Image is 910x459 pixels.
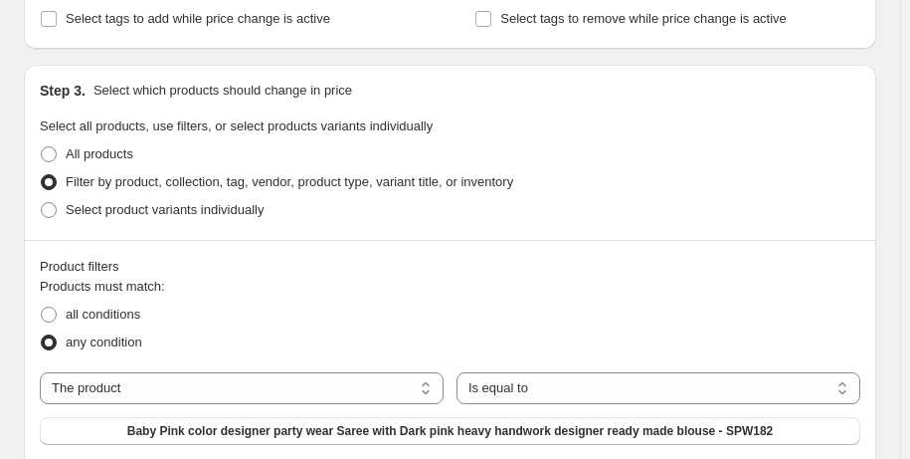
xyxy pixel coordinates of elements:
[40,118,433,133] span: Select all products, use filters, or select products variants individually
[40,81,86,101] h2: Step 3.
[66,11,330,26] span: Select tags to add while price change is active
[127,423,774,439] span: Baby Pink color designer party wear Saree with Dark pink heavy handwork designer ready made blous...
[66,202,264,217] span: Select product variants individually
[40,257,860,277] div: Product filters
[66,146,133,161] span: All products
[500,11,787,26] span: Select tags to remove while price change is active
[40,417,860,445] button: Baby Pink color designer party wear Saree with Dark pink heavy handwork designer ready made blous...
[93,81,352,101] p: Select which products should change in price
[40,279,165,294] span: Products must match:
[66,174,513,189] span: Filter by product, collection, tag, vendor, product type, variant title, or inventory
[66,335,142,349] span: any condition
[66,307,140,322] span: all conditions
